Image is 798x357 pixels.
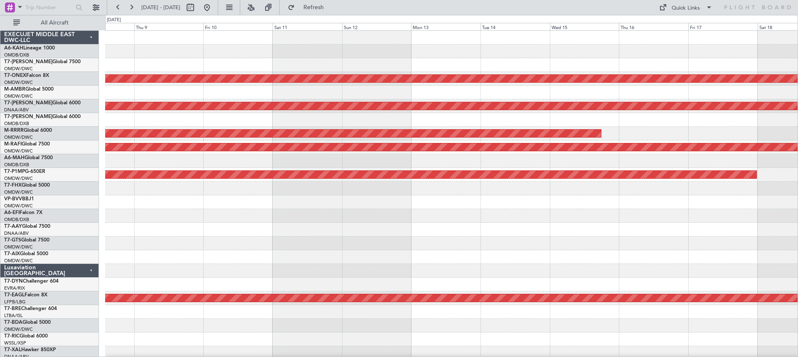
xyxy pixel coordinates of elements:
span: T7-P1MP [4,169,25,174]
span: M-RRRR [4,128,24,133]
div: Wed 15 [550,23,619,30]
span: T7-[PERSON_NAME] [4,114,52,119]
a: LFPB/LBG [4,299,26,305]
span: T7-ONEX [4,73,26,78]
button: All Aircraft [9,16,90,30]
span: T7-[PERSON_NAME] [4,101,52,106]
span: T7-DYN [4,279,23,284]
a: WSSL/XSP [4,340,26,346]
button: Refresh [284,1,334,14]
a: A6-EFIFalcon 7X [4,210,42,215]
span: T7-AAY [4,224,22,229]
a: T7-AIXGlobal 5000 [4,251,48,256]
a: T7-EAGLFalcon 8X [4,293,47,298]
a: T7-FHXGlobal 5000 [4,183,50,188]
a: OMDW/DWC [4,258,33,264]
div: Thu 9 [134,23,204,30]
span: T7-BDA [4,320,22,325]
div: Sun 12 [342,23,411,30]
span: T7-EAGL [4,293,25,298]
span: M-AMBR [4,87,25,92]
a: OMDB/DXB [4,121,29,127]
div: [DATE] [107,17,121,24]
span: A6-MAH [4,155,25,160]
a: T7-BDAGlobal 5000 [4,320,51,325]
span: A6-KAH [4,46,23,51]
a: A6-KAHLineage 1000 [4,46,55,51]
span: T7-FHX [4,183,22,188]
span: Refresh [296,5,331,10]
span: T7-BRE [4,306,21,311]
a: OMDW/DWC [4,148,33,154]
a: T7-AAYGlobal 7500 [4,224,50,229]
span: T7-AIX [4,251,20,256]
a: T7-[PERSON_NAME]Global 7500 [4,59,81,64]
a: OMDB/DXB [4,52,29,58]
div: Sat 11 [273,23,342,30]
a: DNAA/ABV [4,107,29,113]
input: Trip Number [25,1,73,14]
div: Mon 13 [411,23,480,30]
span: T7-RIC [4,334,20,339]
a: DNAA/ABV [4,230,29,236]
a: OMDW/DWC [4,175,33,182]
a: EVRA/RIX [4,285,25,291]
a: OMDW/DWC [4,134,33,140]
button: Quick Links [655,1,717,14]
a: A6-MAHGlobal 7500 [4,155,53,160]
div: Fri 10 [203,23,273,30]
a: OMDW/DWC [4,203,33,209]
a: OMDW/DWC [4,93,33,99]
a: OMDW/DWC [4,79,33,86]
a: OMDW/DWC [4,66,33,72]
a: T7-[PERSON_NAME]Global 6000 [4,101,81,106]
a: OMDB/DXB [4,217,29,223]
span: M-RAFI [4,142,22,147]
span: All Aircraft [22,20,88,26]
a: T7-DYNChallenger 604 [4,279,59,284]
div: Thu 16 [619,23,688,30]
span: VP-BVV [4,197,22,202]
a: T7-GTSGlobal 7500 [4,238,49,243]
a: T7-ONEXFalcon 8X [4,73,49,78]
a: M-RRRRGlobal 6000 [4,128,52,133]
div: Tue 14 [480,23,550,30]
a: T7-RICGlobal 6000 [4,334,48,339]
span: A6-EFI [4,210,20,215]
a: T7-P1MPG-650ER [4,169,45,174]
a: OMDW/DWC [4,326,33,332]
div: Fri 17 [688,23,758,30]
span: T7-XAL [4,347,21,352]
div: Quick Links [672,4,700,12]
a: OMDW/DWC [4,189,33,195]
a: T7-BREChallenger 604 [4,306,57,311]
a: T7-XALHawker 850XP [4,347,56,352]
a: OMDB/DXB [4,162,29,168]
a: T7-[PERSON_NAME]Global 6000 [4,114,81,119]
a: M-RAFIGlobal 7500 [4,142,50,147]
span: T7-GTS [4,238,21,243]
span: [DATE] - [DATE] [141,4,180,11]
a: LTBA/ISL [4,313,23,319]
a: VP-BVVBBJ1 [4,197,34,202]
a: M-AMBRGlobal 5000 [4,87,54,92]
a: OMDW/DWC [4,244,33,250]
span: T7-[PERSON_NAME] [4,59,52,64]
